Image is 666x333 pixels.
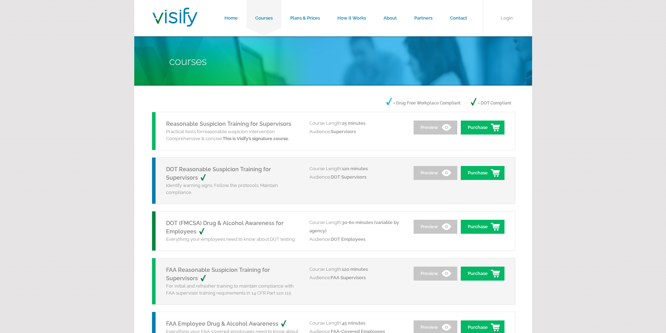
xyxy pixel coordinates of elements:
[166,236,299,243] p: Everything your employees need to know about DOT testing.
[309,265,404,274] p: Course Length:
[331,237,365,242] span: DOT Employees
[461,220,504,234] a: Purchase
[309,220,399,233] span: 30-60 minutes (variable by agency)
[309,274,404,282] p: Audience:
[309,319,404,327] p: Course Length:
[166,320,294,327] a: FAA Employee Drug & Alcohol Awareness
[309,235,404,244] p: Audience:
[342,166,368,171] span: 120 minutes
[309,128,404,136] p: Audience:
[461,267,504,281] a: Purchase
[414,121,457,135] a: Preview
[331,129,356,134] span: Supervisors
[166,129,289,141] span: reasonable suspicion intervention. Comprehensive & concise.
[166,128,299,142] p: Practical tools for
[166,182,299,196] p: Identify warning signs. Follow the protocols. Maintain compliance.
[414,267,457,281] a: Preview
[309,173,404,181] p: Audience:
[152,8,198,27] img: Visify Training
[309,218,404,235] p: Course Length:
[166,121,291,127] a: Reasonable Suspicion Training for Supervisors
[461,166,504,180] a: Purchase
[309,119,404,128] p: Course Length:
[331,275,366,280] span: FAA Supervisors
[152,19,198,29] a: Visify Training
[471,98,511,108] p: = DOT Compliant
[309,165,404,173] p: Course Length:
[414,166,457,180] a: Preview
[342,121,365,126] span: 25 minutes
[414,220,457,234] a: Preview
[342,267,368,272] span: 120 minutes
[169,55,207,67] span: Courses
[331,174,366,180] span: DOT Supervisors
[386,98,460,108] p: = Drug Free Workplace Compliant
[461,121,504,135] a: Purchase
[342,320,365,326] span: 45 minutes
[166,267,270,282] a: FAA Reasonable Suspicion Training for Supervisors
[223,136,289,141] strong: This is Visify’s signature course.
[166,283,294,296] span: For initial and refresher training to maintain compliance with FAA supervisor training requiremen...
[166,166,271,181] a: DOT Reasonable Suspicion Training for Supervisors
[166,220,284,235] a: DOT (FMCSA) Drug & Alcohol Awareness for Employees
